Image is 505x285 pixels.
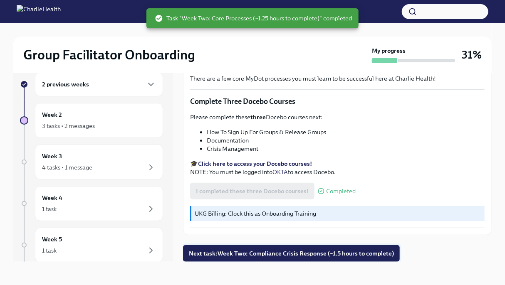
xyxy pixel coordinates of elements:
[42,80,89,89] h6: 2 previous weeks
[250,113,266,121] strong: three
[42,246,57,255] div: 1 task
[190,113,485,121] p: Please complete these Docebo courses next:
[190,74,485,83] p: There are a few core MyDot processes you must learn to be successful here at Charlie Health!
[42,235,62,244] h6: Week 5
[155,14,352,22] span: Task "Week Two: Core Processes (~1.25 hours to complete)" completed
[195,209,481,218] p: UKG Billing: Clock this as Onboarding Training
[326,188,356,194] span: Completed
[190,96,485,106] p: Complete Three Docebo Courses
[42,110,62,119] h6: Week 2
[183,245,400,262] button: Next task:Week Two: Compliance Crisis Response (~1.5 hours to complete)
[190,160,485,176] p: 🎓 NOTE: You must be logged into to access Docebo.
[42,122,95,130] div: 3 tasks • 2 messages
[189,249,394,258] span: Next task : Week Two: Compliance Crisis Response (~1.5 hours to complete)
[207,145,485,153] li: Crisis Management
[17,5,61,18] img: CharlieHealth
[23,47,195,63] h2: Group Facilitator Onboarding
[272,168,288,176] a: OKTA
[372,47,406,55] strong: My progress
[20,228,163,263] a: Week 51 task
[20,145,163,179] a: Week 34 tasks • 1 message
[207,136,485,145] li: Documentation
[35,72,163,96] div: 2 previous weeks
[42,205,57,213] div: 1 task
[42,163,92,172] div: 4 tasks • 1 message
[42,193,62,202] h6: Week 4
[42,152,62,161] h6: Week 3
[462,47,482,62] h3: 31%
[207,128,485,136] li: How To Sign Up For Groups & Release Groups
[20,103,163,138] a: Week 23 tasks • 2 messages
[198,160,312,167] a: Click here to access your Docebo courses!
[20,186,163,221] a: Week 41 task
